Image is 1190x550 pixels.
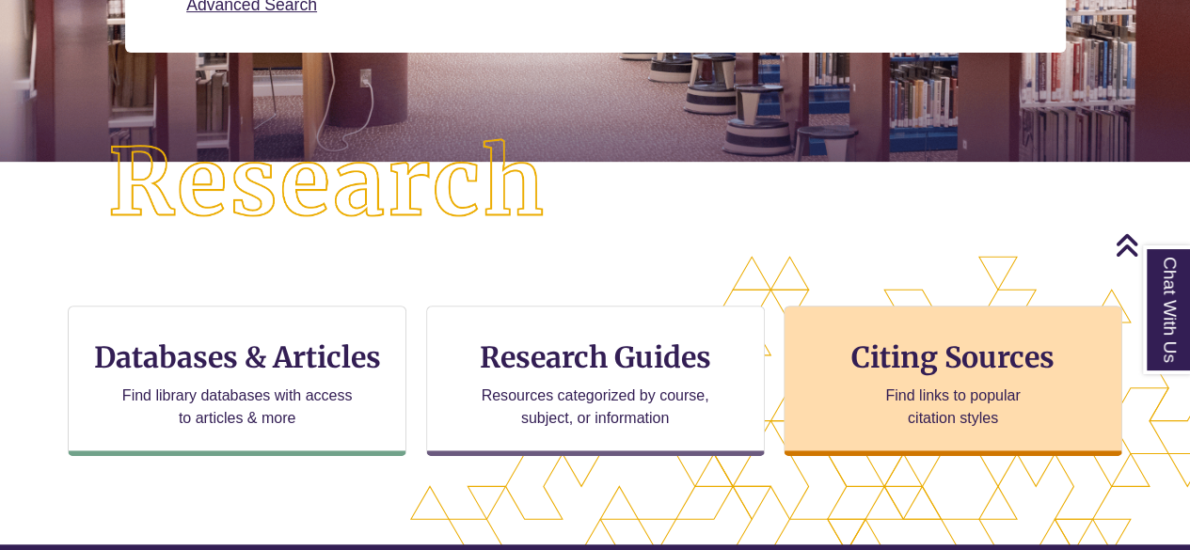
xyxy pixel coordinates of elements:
a: Research Guides Resources categorized by course, subject, or information [426,306,765,456]
p: Resources categorized by course, subject, or information [472,385,718,430]
h3: Citing Sources [838,339,1068,375]
p: Find library databases with access to articles & more [115,385,360,430]
h3: Research Guides [442,339,749,375]
a: Citing Sources Find links to popular citation styles [784,306,1122,456]
img: Research [59,90,595,276]
p: Find links to popular citation styles [861,385,1044,430]
h3: Databases & Articles [84,339,390,375]
a: Back to Top [1115,232,1185,258]
a: Databases & Articles Find library databases with access to articles & more [68,306,406,456]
